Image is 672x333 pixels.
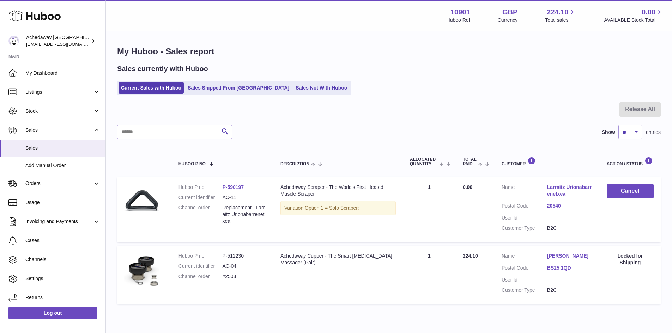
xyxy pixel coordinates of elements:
[25,108,93,115] span: Stock
[222,253,266,259] dd: P-512230
[25,218,93,225] span: Invoicing and Payments
[547,203,593,209] a: 20540
[607,184,654,198] button: Cancel
[26,34,90,48] div: Achedaway [GEOGRAPHIC_DATA]
[447,17,470,24] div: Huboo Ref
[25,199,100,206] span: Usage
[178,253,223,259] dt: Huboo P no
[222,273,266,280] dd: #2503
[26,41,104,47] span: [EMAIL_ADDRESS][DOMAIN_NAME]
[25,256,100,263] span: Channels
[502,265,547,273] dt: Postal Code
[403,177,456,242] td: 1
[280,201,396,215] div: Variation:
[25,162,100,169] span: Add Manual Order
[178,184,223,191] dt: Huboo P no
[124,253,159,288] img: 109011664373505.png
[117,64,208,74] h2: Sales currently with Huboo
[117,46,661,57] h1: My Huboo - Sales report
[502,253,547,261] dt: Name
[178,273,223,280] dt: Channel order
[604,17,664,24] span: AVAILABLE Stock Total
[547,265,593,271] a: BS25 1QD
[222,263,266,270] dd: AC-04
[178,194,223,201] dt: Current identifier
[25,145,100,152] span: Sales
[25,89,93,95] span: Listings
[502,184,547,199] dt: Name
[119,82,184,94] a: Current Sales with Huboo
[646,129,661,136] span: entries
[642,7,655,17] span: 0.00
[25,127,93,134] span: Sales
[280,253,396,266] div: Achedaway Cupper - The Smart [MEDICAL_DATA] Massager (Pair)
[410,157,438,166] span: ALLOCATED Quantity
[602,129,615,136] label: Show
[25,275,100,282] span: Settings
[178,263,223,270] dt: Current identifier
[463,157,477,166] span: Total paid
[185,82,292,94] a: Sales Shipped From [GEOGRAPHIC_DATA]
[178,162,206,166] span: Huboo P no
[8,36,19,46] img: admin@newpb.co.uk
[502,203,547,211] dt: Postal Code
[547,287,593,294] dd: B2C
[547,7,568,17] span: 224.10
[293,82,350,94] a: Sales Not With Huboo
[25,237,100,244] span: Cases
[25,180,93,187] span: Orders
[498,17,518,24] div: Currency
[604,7,664,24] a: 0.00 AVAILABLE Stock Total
[222,194,266,201] dd: AC-11
[502,7,517,17] strong: GBP
[280,184,396,197] div: Achedaway Scraper - The World’s First Heated Muscle Scraper
[124,184,159,219] img: Achedaway-Muscle-Scraper.png
[502,225,547,232] dt: Customer Type
[545,7,576,24] a: 224.10 Total sales
[502,277,547,283] dt: User Id
[463,184,472,190] span: 0.00
[403,246,456,304] td: 1
[547,253,593,259] a: [PERSON_NAME]
[545,17,576,24] span: Total sales
[450,7,470,17] strong: 10901
[280,162,309,166] span: Description
[25,294,100,301] span: Returns
[178,204,223,224] dt: Channel order
[222,184,244,190] a: P-590197
[547,184,593,197] a: Larraitz Urionabarrenetxea
[502,157,593,166] div: Customer
[502,287,547,294] dt: Customer Type
[222,204,266,224] dd: Replacement - Larraitz Urionabarrenetxea
[305,205,359,211] span: Option 1 = Solo Scraper;
[25,70,100,76] span: My Dashboard
[547,225,593,232] dd: B2C
[8,307,97,319] a: Log out
[463,253,478,259] span: 224.10
[502,215,547,221] dt: User Id
[607,157,654,166] div: Action / Status
[607,253,654,266] div: Locked for Shipping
